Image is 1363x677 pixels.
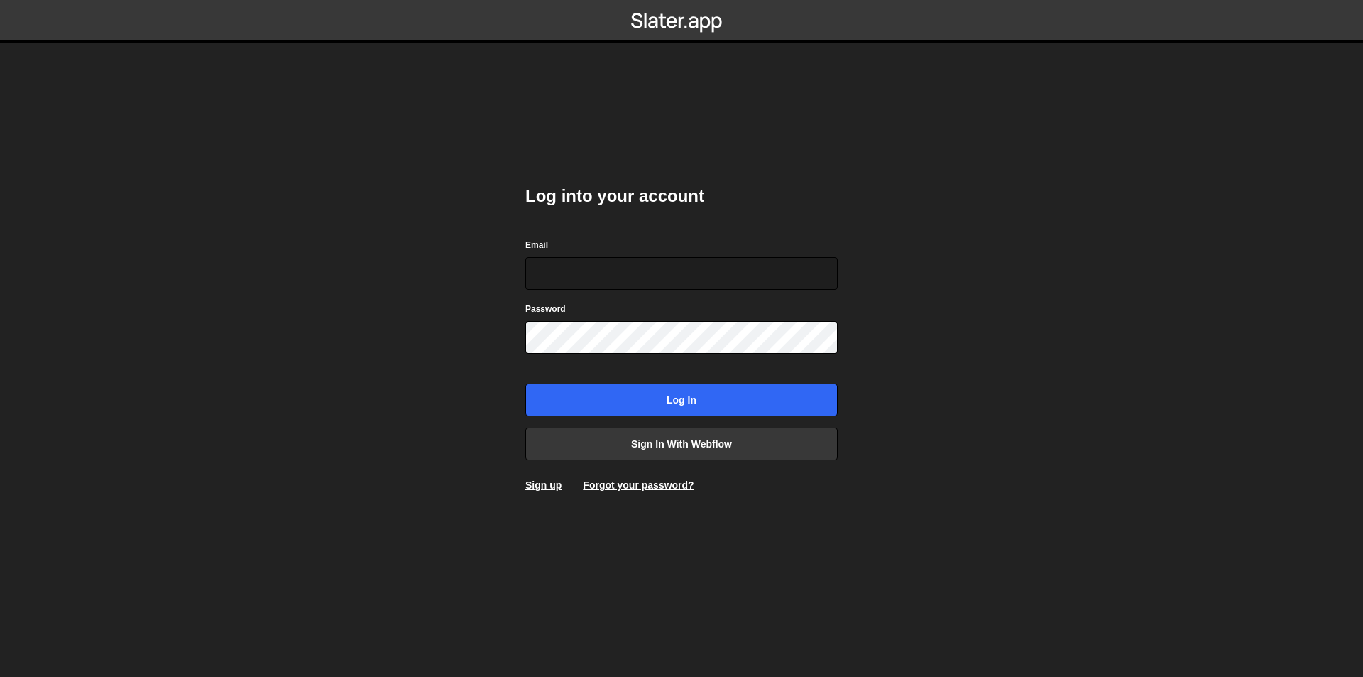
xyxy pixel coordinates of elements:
[583,480,694,491] a: Forgot your password?
[525,185,838,207] h2: Log into your account
[525,480,562,491] a: Sign up
[525,384,838,416] input: Log in
[525,302,566,316] label: Password
[525,238,548,252] label: Email
[525,428,838,460] a: Sign in with Webflow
